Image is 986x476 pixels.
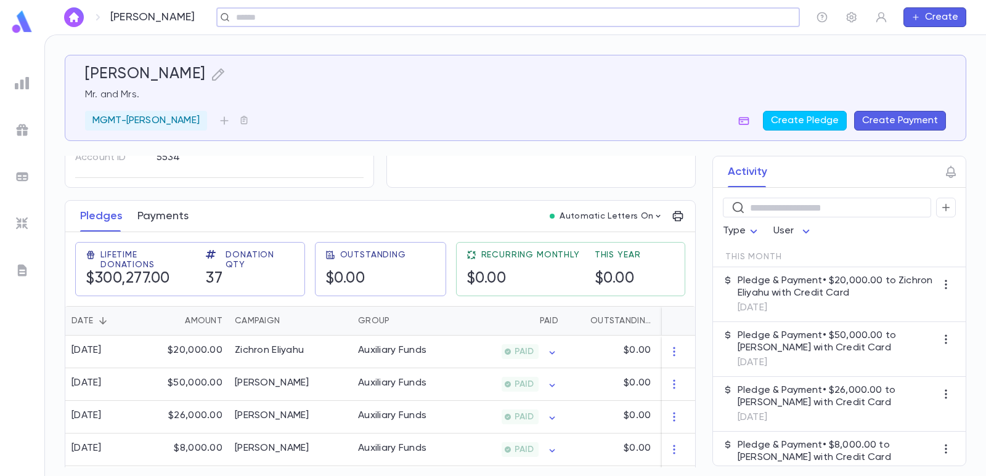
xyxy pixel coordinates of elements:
[93,311,113,331] button: Sort
[560,211,653,221] p: Automatic Letters On
[235,306,280,336] div: Campaign
[352,306,444,336] div: Group
[67,12,81,22] img: home_white.a664292cf8c1dea59945f0da9f25487c.svg
[358,306,389,336] div: Group
[235,344,304,357] div: Zichron Eliyahu
[738,411,936,424] p: [DATE]
[510,347,539,357] span: PAID
[389,311,409,331] button: Sort
[595,250,641,260] span: This Year
[657,434,731,466] div: 1
[510,445,539,454] span: PAID
[100,250,191,270] span: Lifetime Donations
[137,201,189,232] button: Payments
[65,306,149,336] div: Date
[773,219,814,243] div: User
[226,250,294,270] span: Donation Qty
[738,357,936,369] p: [DATE]
[15,263,30,278] img: letters_grey.7941b92b52307dd3b8a917253454ce1c.svg
[149,368,229,401] div: $50,000.00
[235,409,309,422] div: Weberman
[854,111,946,131] button: Create Payment
[481,250,580,260] span: Recurring Monthly
[467,270,580,288] h5: $0.00
[71,306,93,336] div: Date
[738,329,936,354] p: Pledge & Payment • $50,000.00 to [PERSON_NAME] with Credit Card
[564,306,657,336] div: Outstanding
[235,442,309,454] div: Weberman
[510,379,539,389] span: PAID
[624,442,651,454] p: $0.00
[657,401,731,434] div: 1
[92,115,200,127] p: MGMT-[PERSON_NAME]
[235,377,309,389] div: Weberman
[75,148,146,167] p: Account ID
[903,7,966,27] button: Create
[149,401,229,434] div: $26,000.00
[657,306,731,336] div: Installments
[358,377,426,389] div: Auxiliary Funds
[540,306,558,336] div: Paid
[71,344,102,357] div: [DATE]
[738,439,936,464] p: Pledge & Payment • $8,000.00 to [PERSON_NAME] with Credit Card
[71,442,102,454] div: [DATE]
[738,302,936,314] p: [DATE]
[358,442,426,454] div: Auxiliary Funds
[624,344,651,357] p: $0.00
[71,377,102,389] div: [DATE]
[763,111,847,131] button: Create Pledge
[657,336,731,368] div: 1
[280,311,299,331] button: Sort
[657,368,731,401] div: 1
[340,250,406,260] span: Outstanding
[358,409,426,422] div: Auxiliary Funds
[624,377,651,389] p: $0.00
[71,409,102,422] div: [DATE]
[590,306,651,336] div: Outstanding
[85,89,946,101] p: Mr. and Mrs.
[571,311,590,331] button: Sort
[510,412,539,422] span: PAID
[185,306,222,336] div: Amount
[165,311,185,331] button: Sort
[86,270,191,288] h5: $300,277.00
[728,156,767,187] button: Activity
[15,123,30,137] img: campaigns_grey.99e729a5f7ee94e3726e6486bddda8f1.svg
[206,270,294,288] h5: 37
[157,148,320,166] div: 5534
[738,275,936,299] p: Pledge & Payment • $20,000.00 to Zichron Eliyahu with Credit Card
[15,76,30,91] img: reports_grey.c525e4749d1bce6a11f5fe2a8de1b229.svg
[595,270,641,288] h5: $0.00
[725,252,781,262] span: This Month
[149,306,229,336] div: Amount
[149,336,229,368] div: $20,000.00
[444,306,564,336] div: Paid
[520,311,540,331] button: Sort
[358,344,426,357] div: Auxiliary Funds
[85,111,207,131] div: MGMT-[PERSON_NAME]
[110,10,195,24] p: [PERSON_NAME]
[85,65,206,84] h5: [PERSON_NAME]
[15,216,30,231] img: imports_grey.530a8a0e642e233f2baf0ef88e8c9fcb.svg
[624,409,651,422] p: $0.00
[545,208,668,225] button: Automatic Letters On
[325,270,406,288] h5: $0.00
[773,226,794,236] span: User
[723,219,761,243] div: Type
[15,169,30,184] img: batches_grey.339ca447c9d9533ef1741baa751efc33.svg
[229,306,352,336] div: Campaign
[10,10,35,34] img: logo
[738,384,936,409] p: Pledge & Payment • $26,000.00 to [PERSON_NAME] with Credit Card
[723,226,746,236] span: Type
[80,201,123,232] button: Pledges
[149,434,229,466] div: $8,000.00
